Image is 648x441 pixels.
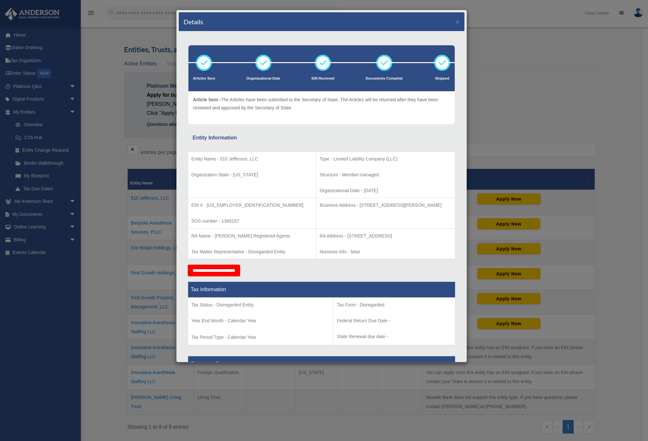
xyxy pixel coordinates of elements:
[320,201,452,209] p: Business Address - [STREET_ADDRESS][PERSON_NAME]
[191,301,330,309] p: Tax Status - Disregarded Entity
[320,232,452,240] p: RA Address - [STREET_ADDRESS]
[191,217,313,225] p: SOS number - 1369157
[191,171,313,179] p: Organization State - [US_STATE]
[184,17,203,26] h4: Details
[191,201,313,209] p: EIN # - [US_EMPLOYER_IDENTIFICATION_NUMBER]
[312,75,335,82] p: EIN Recieved
[366,75,403,82] p: Documents Complete
[191,155,313,163] p: Entity Name - 510 Jefferson, LLC
[188,282,455,298] th: Tax Information
[320,248,452,256] p: Nominee Info - false
[191,317,330,325] p: Year End Month - Calendar Year
[320,155,452,163] p: Type - Limited Liability Company (LLC)
[193,97,221,102] span: Article Sent -
[434,75,450,82] p: Shipped
[320,187,452,195] p: Organizational Date - [DATE]
[191,248,313,256] p: Tax Matter Representative - Disregarded Entity
[337,317,452,325] p: Federal Return Due Date -
[193,96,450,112] p: The Articles have been submitted to the Secretary of State. The Articles will be returned after t...
[191,232,313,240] p: RA Name - [PERSON_NAME] Registered Agents
[455,18,460,25] button: ×
[320,171,452,179] p: Structure - Member-managed
[193,75,215,82] p: Articles Sent
[193,133,451,142] div: Entity Information
[337,301,452,309] p: Tax Form - Disregarded
[188,356,455,372] th: Formation Progress
[246,75,280,82] p: Organizational Date
[337,333,452,341] p: State Renewal due date -
[188,298,334,346] td: Tax Period Type - Calendar Year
